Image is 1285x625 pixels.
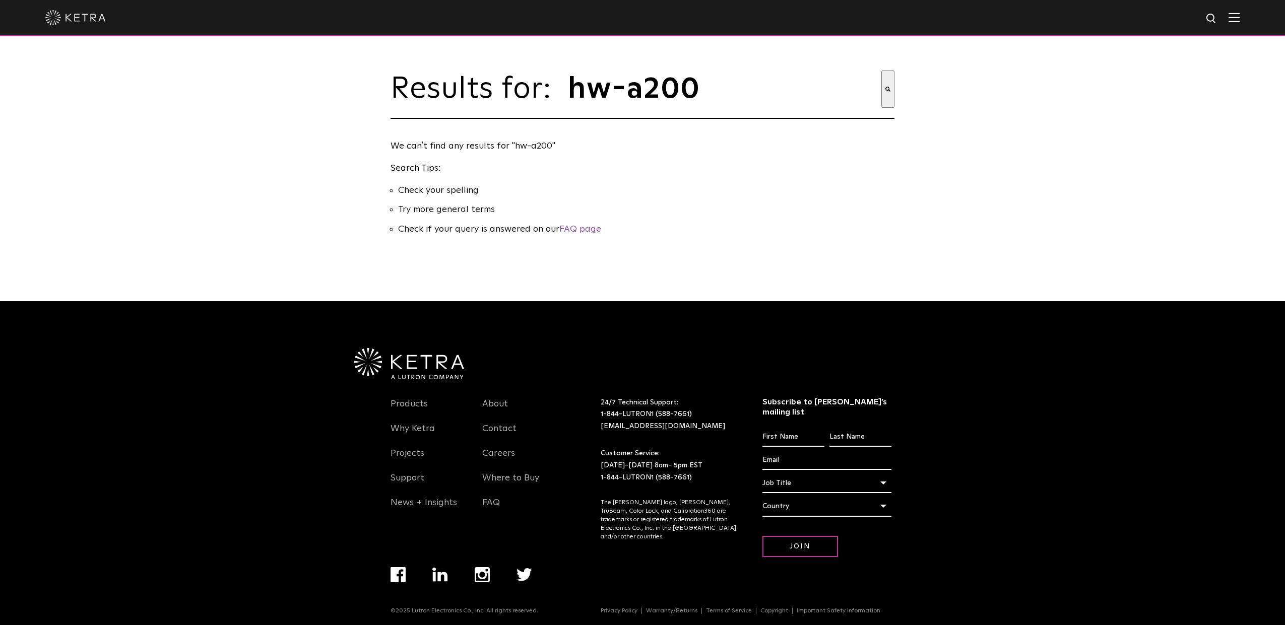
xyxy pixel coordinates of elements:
[475,567,490,582] img: instagram
[517,568,532,581] img: twitter
[391,74,562,104] span: Results for:
[762,428,824,447] input: First Name
[762,451,892,470] input: Email
[567,71,881,108] input: This is a search field with an auto-suggest feature attached.
[1229,13,1240,22] img: Hamburger%20Nav.svg
[559,225,601,234] a: FAQ page
[391,448,424,471] a: Projects
[482,448,515,471] a: Careers
[597,608,642,614] a: Privacy Policy
[391,161,889,176] p: Search Tips:
[482,497,500,520] a: FAQ
[398,222,894,237] li: Check if your query is answered on our
[482,472,539,496] a: Where to Buy
[432,568,448,582] img: linkedin
[391,472,424,496] a: Support
[601,607,894,614] div: Navigation Menu
[482,397,559,520] div: Navigation Menu
[391,607,538,614] p: ©2025 Lutron Electronics Co., Inc. All rights reserved.
[45,10,106,25] img: ketra-logo-2019-white
[391,139,889,154] p: We can′t find any results for "hw-a200"
[881,71,894,108] button: Search
[601,448,737,483] p: Customer Service: [DATE]-[DATE] 8am- 5pm EST
[391,398,428,422] a: Products
[601,397,737,433] p: 24/7 Technical Support:
[391,567,406,582] img: facebook
[482,423,517,446] a: Contact
[398,183,894,198] li: Check your spelling
[601,499,737,541] p: The [PERSON_NAME] logo, [PERSON_NAME], TruBeam, Color Lock, and Calibration360 are trademarks or ...
[354,348,464,379] img: Ketra-aLutronCo_White_RGB
[601,423,725,430] a: [EMAIL_ADDRESS][DOMAIN_NAME]
[391,567,558,607] div: Navigation Menu
[762,397,892,418] h3: Subscribe to [PERSON_NAME]’s mailing list
[391,497,457,520] a: News + Insights
[482,398,508,422] a: About
[1205,13,1218,25] img: search icon
[829,428,891,447] input: Last Name
[793,608,884,614] a: Important Safety Information
[601,410,692,418] a: 1-844-LUTRON1 (588-7661)
[702,608,756,614] a: Terms of Service
[398,202,894,217] li: Try more general terms
[601,474,692,481] a: 1-844-LUTRON1 (588-7661)
[756,608,793,614] a: Copyright
[642,608,702,614] a: Warranty/Returns
[391,397,467,520] div: Navigation Menu
[391,423,435,446] a: Why Ketra
[762,536,838,558] input: Join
